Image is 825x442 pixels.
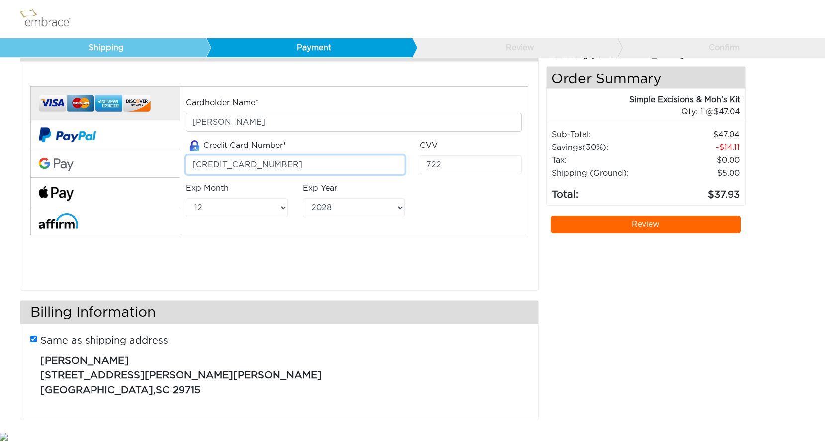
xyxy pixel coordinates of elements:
img: amazon-lock.png [186,140,203,151]
img: affirm-logo.svg [39,213,78,228]
a: Review [551,216,741,233]
span: (30%) [582,144,606,151]
td: 0.00 [655,154,740,167]
td: 14.11 [655,141,740,154]
label: Credit Card Number* [186,140,286,152]
span: [PERSON_NAME] [40,356,129,366]
span: 47.04 [714,108,740,116]
label: CVV [420,140,438,151]
td: 37.93 [655,180,740,203]
a: Payment [206,38,412,57]
img: logo.png [17,6,82,31]
img: fullApplePay.png [39,186,74,201]
td: Tax: [551,154,655,167]
label: Exp Month [186,182,229,194]
td: 47.04 [655,128,740,141]
label: Cardholder Name* [186,97,259,109]
img: paypal-v2.png [39,120,96,149]
div: Simple Excisions & Moh’s Kit [547,94,740,106]
label: Same as shipping address [40,333,168,348]
div: 1 @ [559,106,740,118]
span: [STREET_ADDRESS][PERSON_NAME][PERSON_NAME] [40,370,322,380]
a: Confirm [617,38,824,57]
span: 29715 [173,385,200,395]
h3: Billing Information [20,301,538,324]
td: Sub-Total: [551,128,655,141]
img: Google-Pay-Logo.svg [39,158,74,172]
img: credit-cards.png [39,92,151,115]
td: Total: [551,180,655,203]
label: Exp Year [303,182,337,194]
a: Review [412,38,618,57]
td: Shipping (Ground): [551,167,655,180]
h4: Order Summary [547,67,745,89]
td: $5.00 [655,167,740,180]
td: Savings : [551,141,655,154]
p: , [40,348,520,398]
span: SC [156,385,170,395]
span: [GEOGRAPHIC_DATA] [40,385,153,395]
